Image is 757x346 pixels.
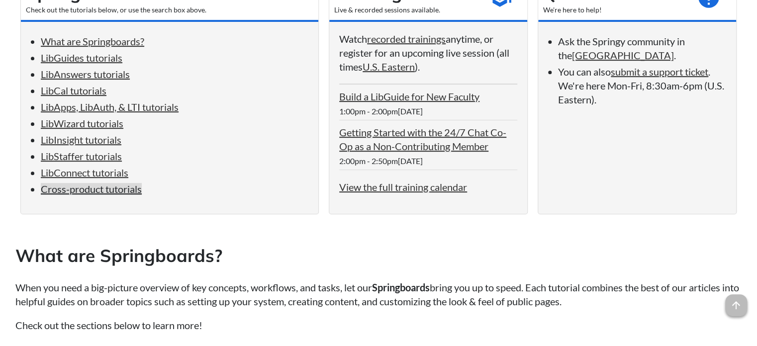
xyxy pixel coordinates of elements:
a: What are Springboards? [41,35,144,47]
h2: What are Springboards? [15,244,742,268]
div: We're here to help! [543,5,686,15]
div: Check out the tutorials below, or use the search box above. [26,5,313,15]
a: LibAnswers tutorials [41,68,130,80]
p: When you need a big-picture overview of key concepts, workflows, and tasks, let our bring you up ... [15,280,742,308]
a: recorded trainings [367,33,446,45]
a: LibStaffer tutorials [41,150,122,162]
strong: Springboards [372,281,430,293]
a: LibWizard tutorials [41,117,123,129]
p: Check out the sections below to learn more! [15,318,742,332]
a: LibConnect tutorials [41,167,128,178]
span: 2:00pm - 2:50pm[DATE] [339,156,423,166]
li: You can also . We're here Mon-Fri, 8:30am-6pm (U.S. Eastern). [558,65,726,106]
a: arrow_upward [725,295,747,307]
div: Live & recorded sessions available. [334,5,477,15]
a: LibGuides tutorials [41,52,122,64]
a: View the full training calendar [339,181,467,193]
a: U.S. Eastern [363,61,415,73]
a: submit a support ticket [611,66,708,78]
a: Getting Started with the 24/7 Chat Co-Op as a Non-Contributing Member [339,126,506,152]
a: Cross-product tutorials [41,183,142,195]
span: 1:00pm - 2:00pm[DATE] [339,106,423,116]
li: Ask the Springy community in the . [558,34,726,62]
span: arrow_upward [725,294,747,316]
a: LibApps, LibAuth, & LTI tutorials [41,101,179,113]
a: [GEOGRAPHIC_DATA] [572,49,674,61]
p: Watch anytime, or register for an upcoming live session (all times ). [339,32,517,74]
a: LibInsight tutorials [41,134,121,146]
a: LibCal tutorials [41,85,106,96]
a: Build a LibGuide for New Faculty [339,90,479,102]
